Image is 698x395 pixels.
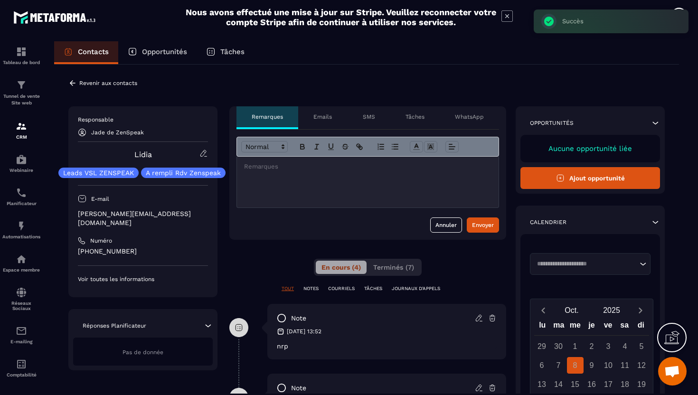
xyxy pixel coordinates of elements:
span: En cours (4) [321,263,361,271]
img: formation [16,46,27,57]
button: Terminés (7) [368,261,420,274]
p: Tâches [406,113,424,121]
div: 13 [534,376,550,393]
div: 8 [567,357,584,374]
button: Envoyer [467,217,499,233]
div: 3 [600,338,617,355]
p: Espace membre [2,267,40,273]
div: 11 [617,357,633,374]
div: ma [551,319,567,335]
div: di [632,319,649,335]
p: [PHONE_NUMBER] [78,247,208,256]
a: social-networksocial-networkRéseaux Sociaux [2,280,40,318]
img: automations [16,220,27,232]
p: Jade de ZenSpeak [91,129,144,136]
p: Calendrier [530,218,566,226]
div: 9 [584,357,600,374]
p: A rempli Rdv Zenspeak [146,169,221,176]
div: lu [534,319,551,335]
button: Open months overlay [552,302,592,319]
div: 29 [534,338,550,355]
p: Emails [313,113,332,121]
a: schedulerschedulerPlanificateur [2,180,40,213]
a: formationformationTableau de bord [2,39,40,72]
img: logo [13,9,99,26]
p: Revenir aux contacts [79,80,137,86]
button: Annuler [430,217,462,233]
p: note [291,384,306,393]
div: 1 [567,338,584,355]
p: Voir toutes les informations [78,275,208,283]
img: email [16,325,27,337]
div: 17 [600,376,617,393]
img: automations [16,154,27,165]
div: Ouvrir le chat [658,357,687,386]
div: 14 [550,376,567,393]
button: En cours (4) [316,261,367,274]
p: TÂCHES [364,285,382,292]
p: Responsable [78,116,208,123]
p: nrp [277,342,497,350]
p: TOUT [282,285,294,292]
a: formationformationCRM [2,113,40,147]
p: Tableau de bord [2,60,40,65]
div: sa [616,319,633,335]
p: Numéro [90,237,112,245]
div: Envoyer [472,220,494,230]
p: Planificateur [2,201,40,206]
p: Opportunités [530,119,574,127]
p: Leads VSL ZENSPEAK [63,169,134,176]
p: Tâches [220,47,245,56]
a: Tâches [197,41,254,64]
p: [DATE] 13:52 [287,328,321,335]
img: formation [16,79,27,91]
div: 12 [633,357,650,374]
p: Tunnel de vente Site web [2,93,40,106]
div: 19 [633,376,650,393]
div: je [584,319,600,335]
p: Aucune opportunité liée [530,144,651,153]
p: NOTES [303,285,319,292]
div: 7 [550,357,567,374]
span: Pas de donnée [123,349,163,356]
a: automationsautomationsEspace membre [2,246,40,280]
a: automationsautomationsWebinaire [2,147,40,180]
p: Opportunités [142,47,187,56]
a: formationformationTunnel de vente Site web [2,72,40,113]
div: 15 [567,376,584,393]
div: 6 [534,357,550,374]
a: Opportunités [118,41,197,64]
img: accountant [16,358,27,370]
div: 30 [550,338,567,355]
p: Contacts [78,47,109,56]
div: 16 [584,376,600,393]
img: automations [16,254,27,265]
input: Search for option [534,259,637,269]
p: COURRIELS [328,285,355,292]
img: social-network [16,287,27,298]
p: Comptabilité [2,372,40,377]
p: [PERSON_NAME][EMAIL_ADDRESS][DOMAIN_NAME] [78,209,208,227]
p: JOURNAUX D'APPELS [392,285,440,292]
a: automationsautomationsAutomatisations [2,213,40,246]
button: Next month [632,304,649,317]
div: 18 [617,376,633,393]
a: Contacts [54,41,118,64]
p: Automatisations [2,234,40,239]
p: Réseaux Sociaux [2,301,40,311]
div: 4 [617,338,633,355]
p: WhatsApp [455,113,484,121]
div: 10 [600,357,617,374]
p: Réponses Planificateur [83,322,146,329]
div: me [567,319,584,335]
div: ve [600,319,616,335]
button: Open years overlay [592,302,632,319]
p: SMS [363,113,375,121]
div: Search for option [530,253,651,275]
p: E-mail [91,195,109,203]
img: formation [16,121,27,132]
a: Lidia [134,150,152,159]
div: 5 [633,338,650,355]
p: Remarques [252,113,283,121]
span: Terminés (7) [373,263,414,271]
